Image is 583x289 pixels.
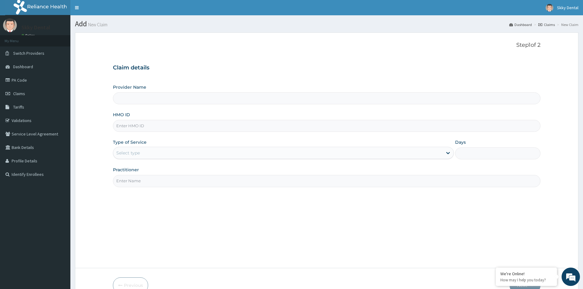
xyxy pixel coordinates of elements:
[13,50,44,56] span: Switch Providers
[538,22,555,27] a: Claims
[87,22,107,27] small: New Claim
[113,167,139,173] label: Practitioner
[13,64,33,69] span: Dashboard
[113,42,540,49] p: Step 1 of 2
[113,120,540,132] input: Enter HMO ID
[546,4,553,12] img: User Image
[509,22,532,27] a: Dashboard
[500,271,552,276] div: We're Online!
[113,175,540,187] input: Enter Name
[3,18,17,32] img: User Image
[113,65,540,71] h3: Claim details
[557,5,578,10] span: Skky Dental
[13,91,25,96] span: Claims
[500,277,552,283] p: How may I help you today?
[75,20,578,28] h1: Add
[113,112,130,118] label: HMO ID
[555,22,578,27] li: New Claim
[116,150,140,156] div: Select type
[13,104,24,110] span: Tariffs
[21,25,50,30] p: Skky Dental
[21,33,36,38] a: Online
[113,84,146,90] label: Provider Name
[113,139,147,145] label: Type of Service
[455,139,466,145] label: Days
